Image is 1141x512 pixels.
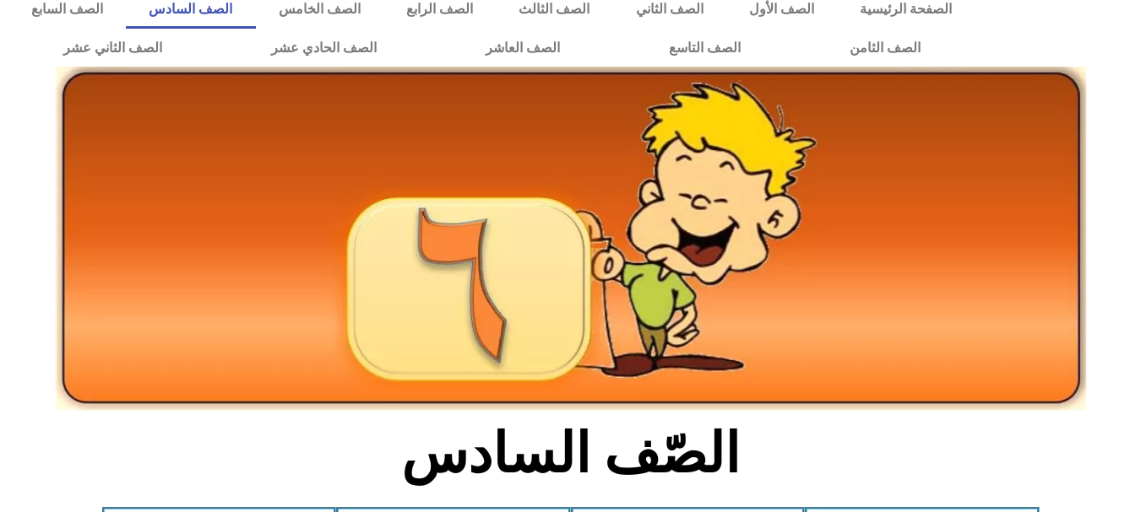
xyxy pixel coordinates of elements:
a: الصف الحادي عشر [216,29,431,67]
h2: الصّف السادس [291,421,850,487]
a: الصف التاسع [614,29,795,67]
a: الصف الثاني عشر [8,29,216,67]
a: الصف الثامن [795,29,975,67]
a: الصف العاشر [431,29,614,67]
